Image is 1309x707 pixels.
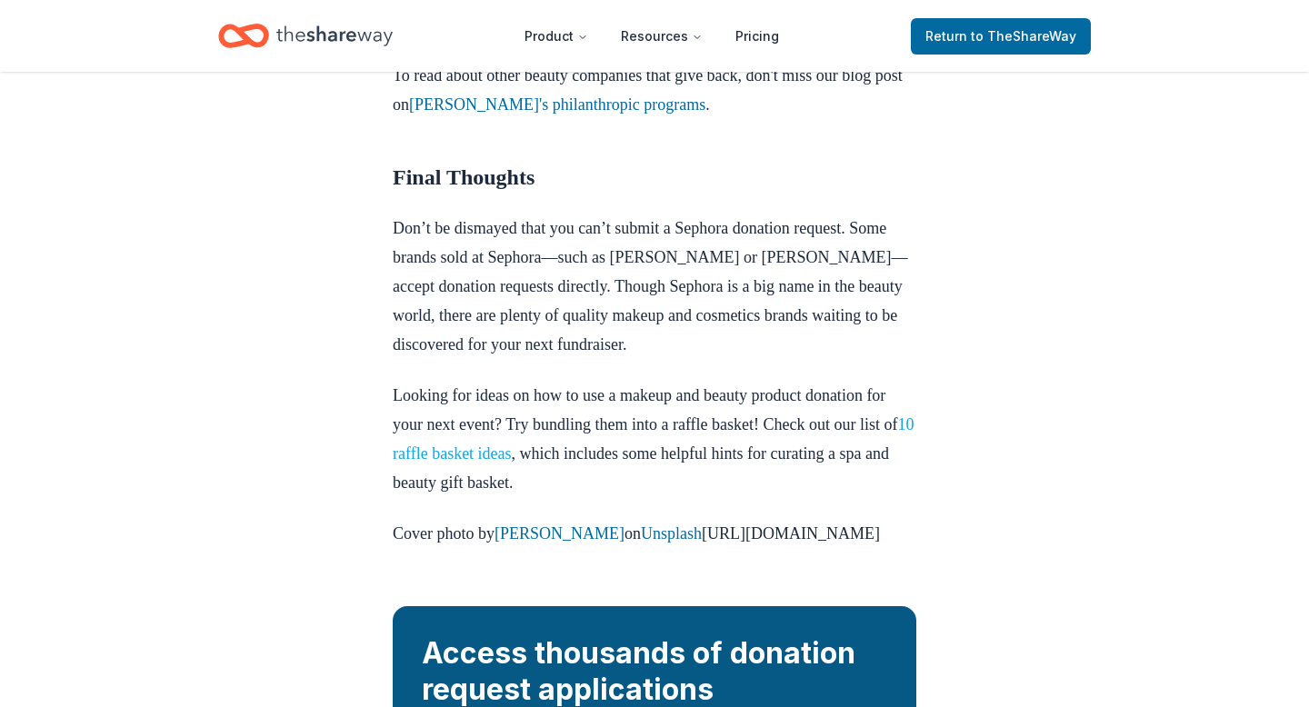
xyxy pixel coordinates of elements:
a: [PERSON_NAME]'s philanthropic programs [409,95,705,114]
p: Cover photo by on [URL][DOMAIN_NAME] [393,519,916,548]
button: Product [510,18,603,55]
a: Unsplash [641,524,702,543]
nav: Main [510,15,794,57]
a: Returnto TheShareWay [911,18,1091,55]
span: to TheShareWay [971,28,1076,44]
span: Return [925,25,1076,47]
p: To read about other beauty companies that give back, don't miss our blog post on . [393,61,916,119]
h2: Final Thoughts [393,163,916,192]
p: Looking for ideas on how to use a makeup and beauty product donation for your next event? Try bun... [393,381,916,497]
p: Don’t be dismayed that you can’t submit a Sephora donation request. Some brands sold at Sephora—s... [393,214,916,359]
button: Resources [606,18,717,55]
a: Home [218,15,393,57]
a: Pricing [721,18,794,55]
a: [PERSON_NAME] [495,524,625,543]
